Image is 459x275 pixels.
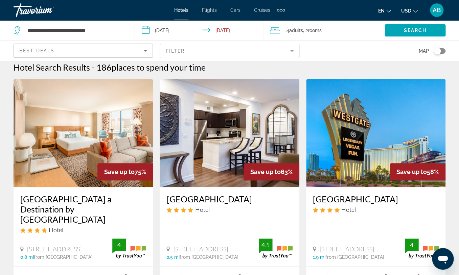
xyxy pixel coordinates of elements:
[428,3,445,17] button: User Menu
[34,254,93,260] span: from [GEOGRAPHIC_DATA]
[112,239,146,258] img: trustyou-badge.svg
[263,20,385,41] button: Travelers: 4 adults, 0 children
[401,8,411,14] span: USD
[166,206,292,213] div: 4 star Hotel
[49,226,63,233] span: Hotel
[313,206,439,213] div: 4 star Hotel
[244,163,299,180] div: 63%
[230,7,240,13] a: Cars
[277,5,285,16] button: Extra navigation items
[14,62,90,72] h1: Hotel Search Results
[104,168,135,175] span: Save up to
[20,226,146,233] div: 4 star Hotel
[174,7,188,13] a: Hotels
[92,62,95,72] span: -
[289,28,303,33] span: Adults
[378,6,391,16] button: Change language
[313,254,325,260] span: 1.9 mi
[14,1,81,19] a: Travorium
[405,239,439,258] img: trustyou-badge.svg
[390,163,445,180] div: 58%
[303,26,321,35] span: , 2
[160,44,299,58] button: Filter
[306,79,445,187] img: Hotel image
[320,245,374,253] span: [STREET_ADDRESS]
[432,248,454,270] iframe: Button to launch messaging window
[112,241,126,249] div: 4
[97,163,153,180] div: 75%
[166,254,179,260] span: 2.5 mi
[160,79,299,187] img: Hotel image
[378,8,385,14] span: en
[401,6,418,16] button: Change currency
[419,46,429,56] span: Map
[341,206,356,213] span: Hotel
[307,28,321,33] span: rooms
[254,7,270,13] a: Cruises
[405,241,418,249] div: 4
[135,20,263,41] button: Check-in date: Nov 20, 2025 Check-out date: Nov 23, 2025
[166,194,292,204] a: [GEOGRAPHIC_DATA]
[14,79,153,187] img: Hotel image
[313,194,439,204] a: [GEOGRAPHIC_DATA]
[259,239,293,258] img: trustyou-badge.svg
[112,62,206,72] span: places to spend your time
[396,168,427,175] span: Save up to
[19,48,54,53] span: Best Deals
[259,241,272,249] div: 4.5
[433,7,441,14] span: AB
[96,62,206,72] h2: 186
[173,245,228,253] span: [STREET_ADDRESS]
[195,206,209,213] span: Hotel
[179,254,238,260] span: from [GEOGRAPHIC_DATA]
[20,254,34,260] span: 0.8 mi
[27,245,82,253] span: [STREET_ADDRESS]
[202,7,217,13] a: Flights
[404,28,427,33] span: Search
[325,254,384,260] span: from [GEOGRAPHIC_DATA]
[429,48,445,54] button: Toggle map
[19,47,147,55] mat-select: Sort by
[385,24,445,36] button: Search
[286,26,303,35] span: 4
[20,194,146,224] a: [GEOGRAPHIC_DATA] a Destination by [GEOGRAPHIC_DATA]
[250,168,281,175] span: Save up to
